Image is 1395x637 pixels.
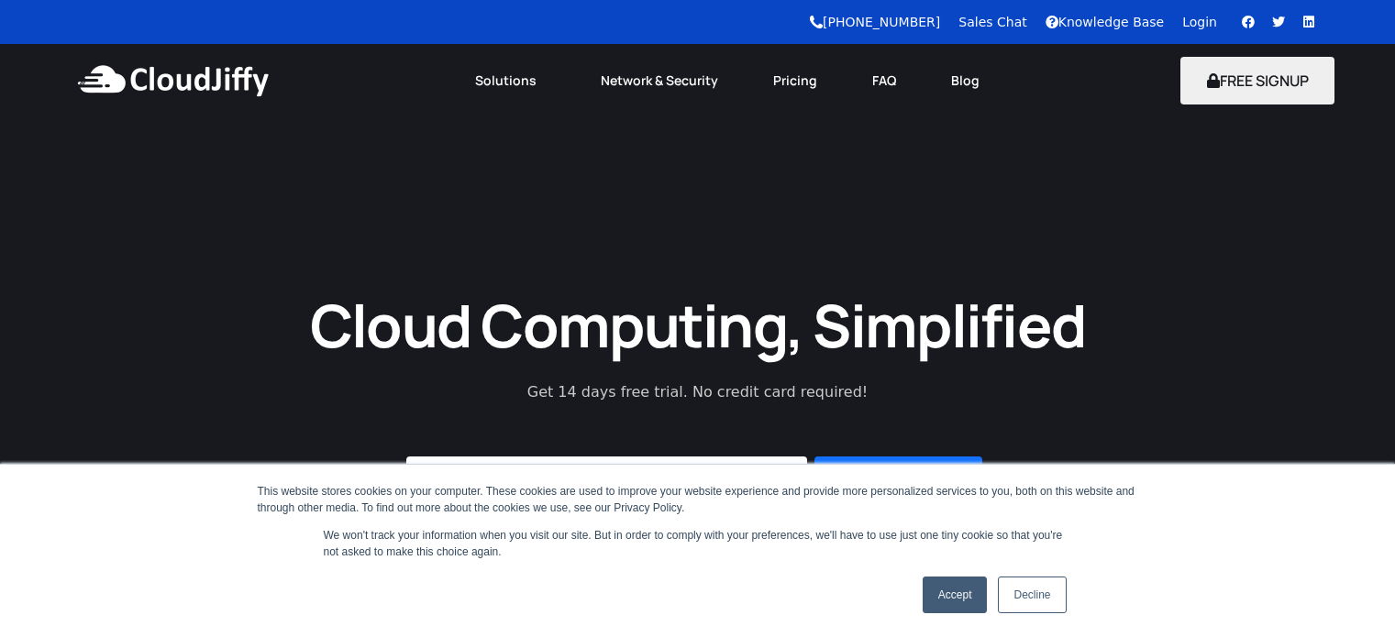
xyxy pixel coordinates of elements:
a: Pricing [746,60,845,101]
a: Blog [924,60,1007,101]
a: Login [1182,15,1217,29]
p: Get 14 days free trial. No credit card required! [446,381,950,403]
input: Enter Your Email Address [406,456,807,508]
a: Decline [998,577,1066,613]
p: We won't track your information when you visit our site. But in order to comply with your prefere... [324,527,1072,560]
h1: Cloud Computing, Simplified [285,287,1111,363]
a: Knowledge Base [1046,15,1165,29]
a: Solutions [448,60,573,101]
a: Sales Chat [958,15,1026,29]
a: FAQ [845,60,924,101]
a: [PHONE_NUMBER] [810,15,940,29]
a: Accept [923,577,988,613]
a: FREE SIGNUP [1180,71,1335,91]
a: Network & Security [573,60,746,101]
div: This website stores cookies on your computer. These cookies are used to improve your website expe... [258,483,1138,516]
button: Start Free Trial [814,456,982,508]
button: FREE SIGNUP [1180,57,1335,104]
